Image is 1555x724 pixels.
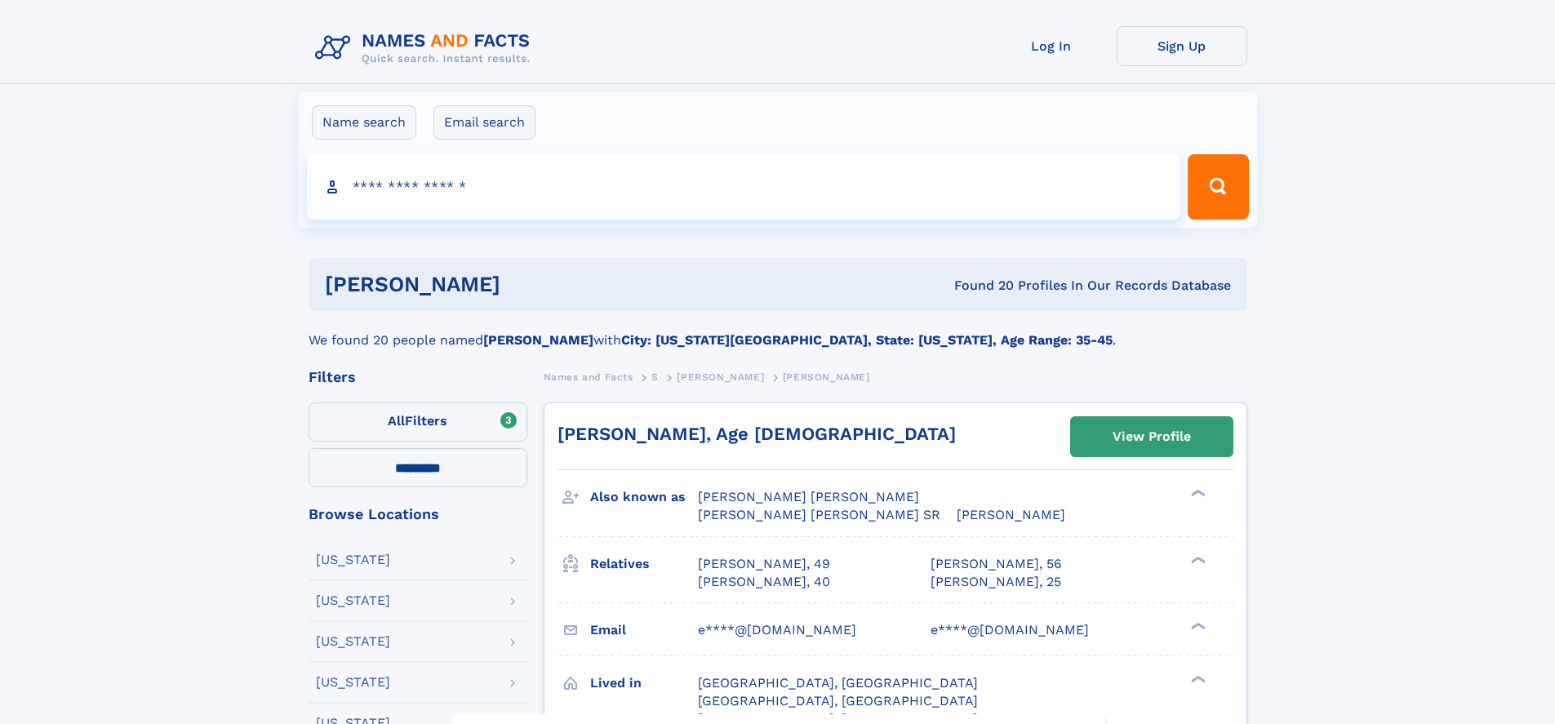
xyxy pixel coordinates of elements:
[316,553,390,566] div: [US_STATE]
[1117,26,1247,66] a: Sign Up
[677,366,764,387] a: [PERSON_NAME]
[1187,554,1206,565] div: ❯
[590,669,698,697] h3: Lived in
[1187,620,1206,631] div: ❯
[783,371,870,383] span: [PERSON_NAME]
[931,573,1061,591] a: [PERSON_NAME], 25
[316,635,390,648] div: [US_STATE]
[1187,673,1206,684] div: ❯
[309,370,527,384] div: Filters
[544,366,633,387] a: Names and Facts
[698,693,978,708] span: [GEOGRAPHIC_DATA], [GEOGRAPHIC_DATA]
[1187,488,1206,499] div: ❯
[590,483,698,511] h3: Also known as
[651,371,659,383] span: S
[698,489,919,504] span: [PERSON_NAME] [PERSON_NAME]
[698,573,830,591] a: [PERSON_NAME], 40
[1071,417,1233,456] a: View Profile
[651,366,659,387] a: S
[388,413,405,429] span: All
[698,675,978,691] span: [GEOGRAPHIC_DATA], [GEOGRAPHIC_DATA]
[558,424,956,444] a: [PERSON_NAME], Age [DEMOGRAPHIC_DATA]
[590,550,698,578] h3: Relatives
[309,507,527,522] div: Browse Locations
[698,507,940,522] span: [PERSON_NAME] [PERSON_NAME] SR
[727,277,1231,295] div: Found 20 Profiles In Our Records Database
[316,594,390,607] div: [US_STATE]
[309,402,527,442] label: Filters
[677,371,764,383] span: [PERSON_NAME]
[325,274,727,295] h1: [PERSON_NAME]
[698,555,830,573] a: [PERSON_NAME], 49
[483,332,593,348] b: [PERSON_NAME]
[590,616,698,644] h3: Email
[621,332,1113,348] b: City: [US_STATE][GEOGRAPHIC_DATA], State: [US_STATE], Age Range: 35-45
[433,105,535,140] label: Email search
[1188,154,1248,220] button: Search Button
[312,105,416,140] label: Name search
[309,26,544,70] img: Logo Names and Facts
[307,154,1181,220] input: search input
[957,507,1065,522] span: [PERSON_NAME]
[931,555,1062,573] a: [PERSON_NAME], 56
[316,676,390,689] div: [US_STATE]
[1113,418,1191,455] div: View Profile
[986,26,1117,66] a: Log In
[309,311,1247,350] div: We found 20 people named with .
